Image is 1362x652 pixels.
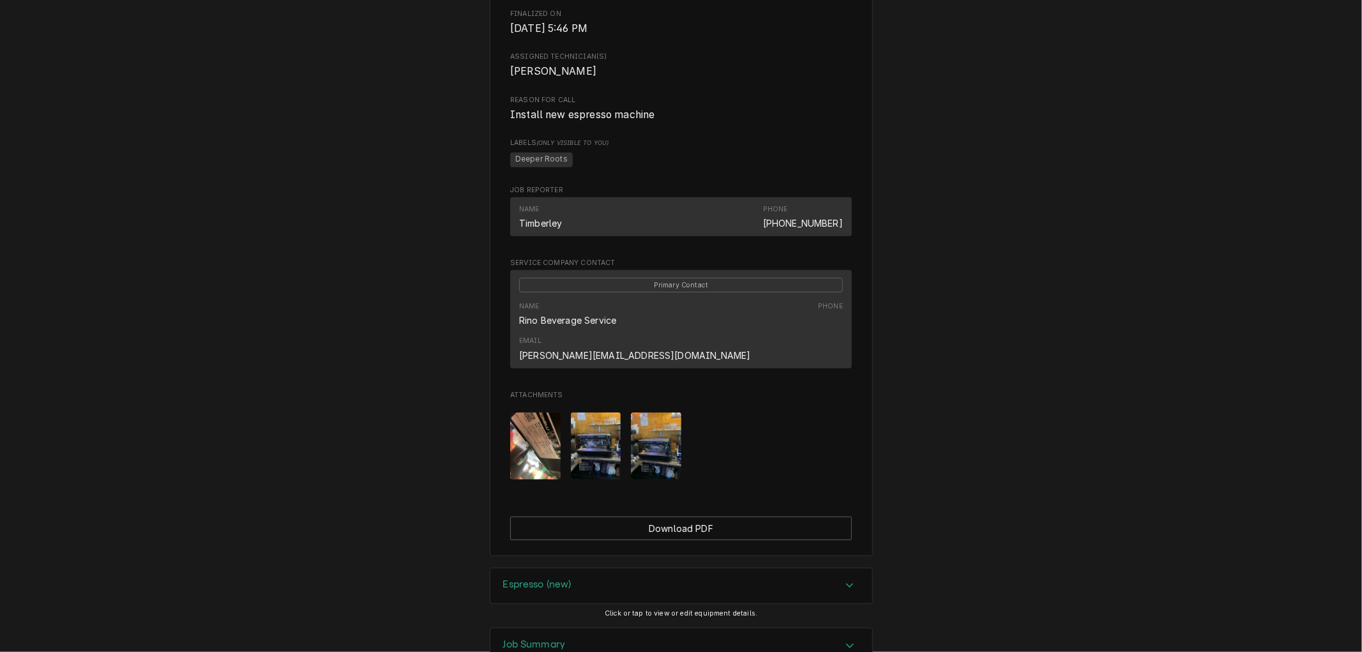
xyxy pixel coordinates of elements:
span: Finalized On [510,21,852,36]
span: Service Company Contact [510,258,852,268]
div: Accordion Header [490,568,872,604]
div: Job Reporter List [510,197,852,242]
a: [PERSON_NAME][EMAIL_ADDRESS][DOMAIN_NAME] [519,350,751,361]
button: Accordion Details Expand Trigger [490,568,872,604]
img: x6Yq9JC1QZuHzPx3VZO6 [631,413,681,480]
div: Attachments [510,390,852,490]
div: Job Reporter [510,185,852,243]
button: Download PDF [510,517,852,540]
span: Assigned Technician(s) [510,64,852,79]
div: Reason For Call [510,95,852,123]
div: Timberley [519,216,562,230]
span: Install new espresso machine [510,109,655,121]
h3: Job Summary [503,639,566,651]
span: Reason For Call [510,107,852,123]
span: Reason For Call [510,95,852,105]
div: Email [519,336,541,346]
div: Phone [818,301,843,327]
div: Name [519,301,540,312]
span: Click or tap to view or edit equipment details. [605,609,758,618]
span: Primary Contact [519,278,843,292]
div: Service Company Contact List [510,270,852,374]
div: Finalized On [510,9,852,36]
img: oF4ykt3VQbajU0nfWu6j [510,413,561,480]
div: Assigned Technician(s) [510,52,852,79]
div: Primary [519,277,843,292]
span: Deeper Roots [510,153,573,168]
a: [PHONE_NUMBER] [763,218,843,229]
span: Assigned Technician(s) [510,52,852,62]
span: [DATE] 5:46 PM [510,22,587,34]
div: Phone [763,204,788,215]
span: Job Reporter [510,185,852,195]
div: Phone [818,301,843,312]
img: 6kA1MqaZQLC81XbSzDZ0 [571,413,621,480]
div: Service Company Contact [510,258,852,374]
div: Name [519,204,562,230]
span: Finalized On [510,9,852,19]
div: Espresso (new) [490,568,873,605]
span: Attachments [510,402,852,490]
span: [object Object] [510,151,852,170]
span: (Only Visible to You) [536,139,609,146]
div: Rino Beverage Service [519,314,616,327]
div: Name [519,204,540,215]
div: Email [519,336,751,361]
div: Phone [763,204,843,230]
div: Contact [510,197,852,236]
h3: Espresso (new) [503,579,571,591]
div: Contact [510,270,852,368]
div: Name [519,301,616,327]
div: [object Object] [510,138,852,169]
span: [PERSON_NAME] [510,65,596,77]
div: Button Group [510,517,852,540]
div: Button Group Row [510,517,852,540]
span: Labels [510,138,852,148]
span: Attachments [510,390,852,400]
